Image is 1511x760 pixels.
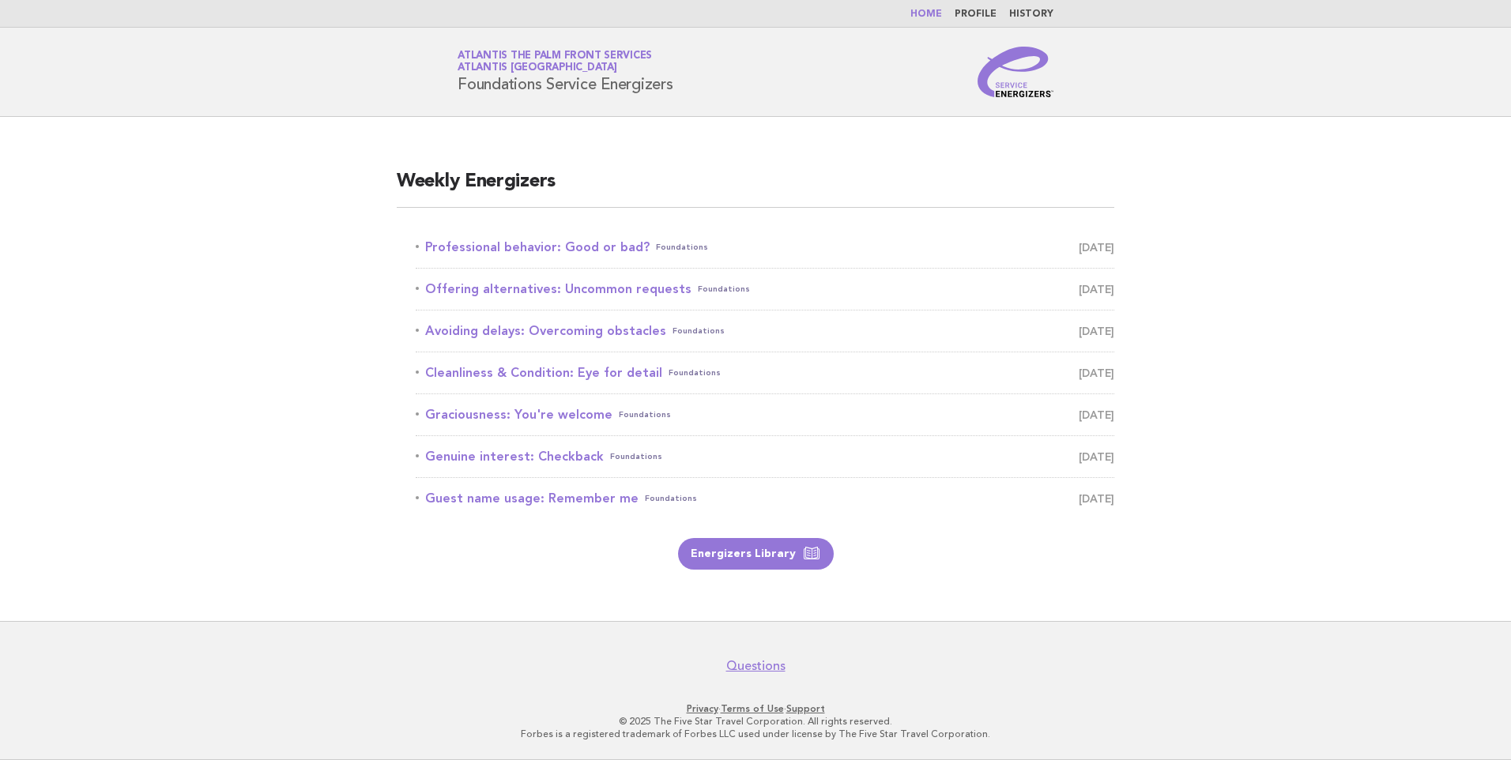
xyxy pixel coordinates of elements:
[669,362,721,384] span: Foundations
[416,320,1114,342] a: Avoiding delays: Overcoming obstaclesFoundations [DATE]
[416,362,1114,384] a: Cleanliness & Condition: Eye for detailFoundations [DATE]
[656,236,708,258] span: Foundations
[272,715,1239,728] p: © 2025 The Five Star Travel Corporation. All rights reserved.
[1009,9,1053,19] a: History
[416,236,1114,258] a: Professional behavior: Good or bad?Foundations [DATE]
[687,703,718,714] a: Privacy
[416,446,1114,468] a: Genuine interest: CheckbackFoundations [DATE]
[397,169,1114,208] h2: Weekly Energizers
[458,63,617,73] span: Atlantis [GEOGRAPHIC_DATA]
[910,9,942,19] a: Home
[955,9,997,19] a: Profile
[978,47,1053,97] img: Service Energizers
[1079,404,1114,426] span: [DATE]
[786,703,825,714] a: Support
[458,51,652,73] a: Atlantis The Palm Front ServicesAtlantis [GEOGRAPHIC_DATA]
[416,487,1114,510] a: Guest name usage: Remember meFoundations [DATE]
[1079,236,1114,258] span: [DATE]
[416,404,1114,426] a: Graciousness: You're welcomeFoundations [DATE]
[673,320,725,342] span: Foundations
[458,51,673,92] h1: Foundations Service Energizers
[698,278,750,300] span: Foundations
[416,278,1114,300] a: Offering alternatives: Uncommon requestsFoundations [DATE]
[610,446,662,468] span: Foundations
[619,404,671,426] span: Foundations
[272,728,1239,740] p: Forbes is a registered trademark of Forbes LLC used under license by The Five Star Travel Corpora...
[726,658,786,674] a: Questions
[678,538,834,570] a: Energizers Library
[1079,487,1114,510] span: [DATE]
[1079,320,1114,342] span: [DATE]
[721,703,784,714] a: Terms of Use
[645,487,697,510] span: Foundations
[1079,446,1114,468] span: [DATE]
[1079,278,1114,300] span: [DATE]
[1079,362,1114,384] span: [DATE]
[272,702,1239,715] p: · ·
